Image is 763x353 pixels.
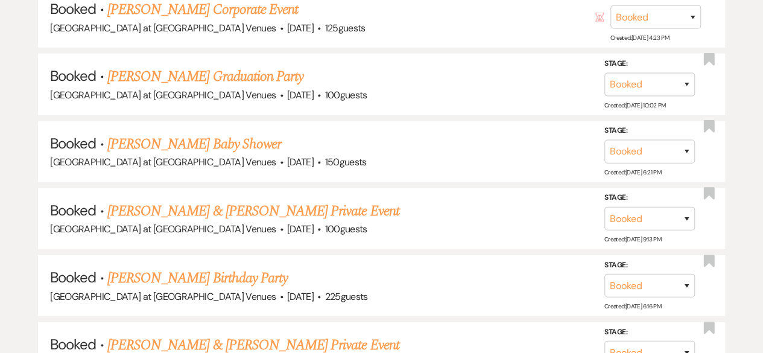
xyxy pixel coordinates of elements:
[287,89,314,101] span: [DATE]
[50,22,276,34] span: [GEOGRAPHIC_DATA] at [GEOGRAPHIC_DATA] Venues
[604,57,695,71] label: Stage:
[107,200,399,222] a: [PERSON_NAME] & [PERSON_NAME] Private Event
[325,223,367,235] span: 100 guests
[325,89,367,101] span: 100 guests
[107,133,281,155] a: [PERSON_NAME] Baby Shower
[50,290,276,303] span: [GEOGRAPHIC_DATA] at [GEOGRAPHIC_DATA] Venues
[107,66,303,87] a: [PERSON_NAME] Graduation Party
[287,156,314,168] span: [DATE]
[50,268,96,287] span: Booked
[287,290,314,303] span: [DATE]
[604,191,695,205] label: Stage:
[604,124,695,138] label: Stage:
[107,267,288,289] a: [PERSON_NAME] Birthday Party
[325,290,367,303] span: 225 guests
[50,134,96,153] span: Booked
[604,168,661,176] span: Created: [DATE] 6:21 PM
[50,201,96,220] span: Booked
[604,259,695,272] label: Stage:
[287,223,314,235] span: [DATE]
[604,326,695,339] label: Stage:
[604,101,665,109] span: Created: [DATE] 10:02 PM
[50,89,276,101] span: [GEOGRAPHIC_DATA] at [GEOGRAPHIC_DATA] Venues
[610,34,669,42] span: Created: [DATE] 4:23 PM
[325,22,365,34] span: 125 guests
[50,66,96,85] span: Booked
[325,156,366,168] span: 150 guests
[50,156,276,168] span: [GEOGRAPHIC_DATA] at [GEOGRAPHIC_DATA] Venues
[604,302,661,310] span: Created: [DATE] 6:16 PM
[50,223,276,235] span: [GEOGRAPHIC_DATA] at [GEOGRAPHIC_DATA] Venues
[604,235,661,243] span: Created: [DATE] 9:13 PM
[287,22,314,34] span: [DATE]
